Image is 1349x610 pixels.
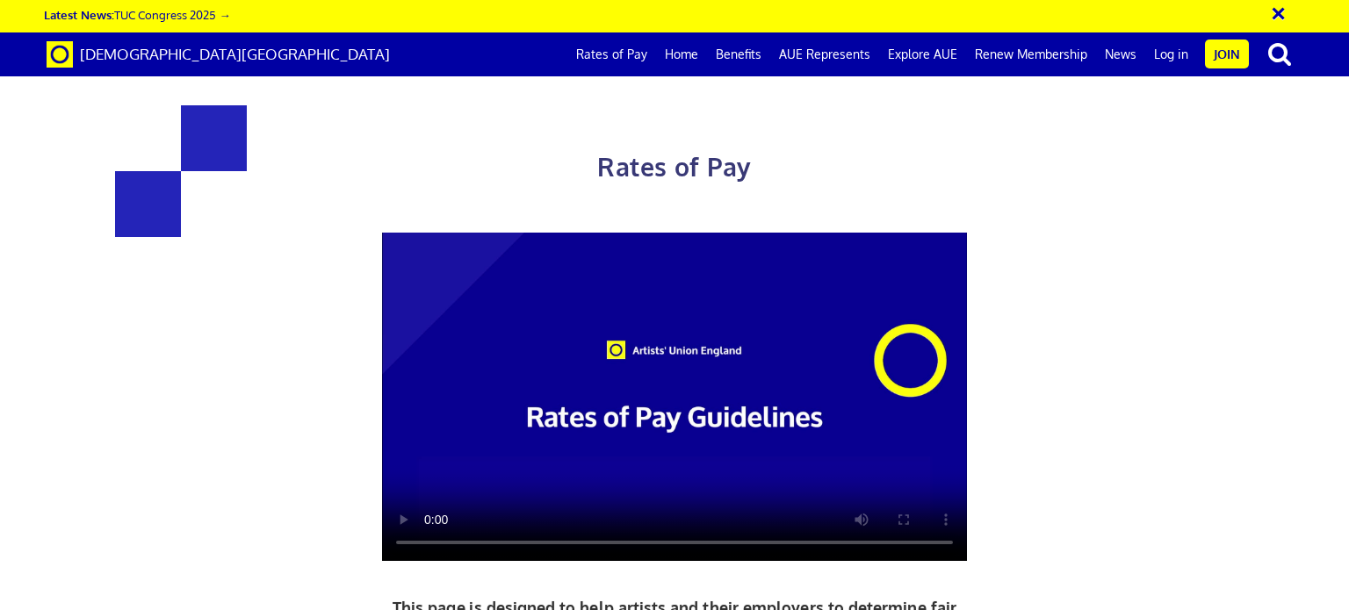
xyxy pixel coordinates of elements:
a: Explore AUE [879,32,966,76]
a: Log in [1145,32,1197,76]
a: Home [656,32,707,76]
a: News [1096,32,1145,76]
button: search [1252,35,1307,72]
a: Latest News:TUC Congress 2025 → [44,7,230,22]
a: Renew Membership [966,32,1096,76]
a: Benefits [707,32,770,76]
a: Rates of Pay [567,32,656,76]
a: Brand [DEMOGRAPHIC_DATA][GEOGRAPHIC_DATA] [33,32,403,76]
span: Rates of Pay [597,151,751,183]
strong: Latest News: [44,7,114,22]
a: Join [1205,39,1249,68]
span: [DEMOGRAPHIC_DATA][GEOGRAPHIC_DATA] [80,45,390,63]
a: AUE Represents [770,32,879,76]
